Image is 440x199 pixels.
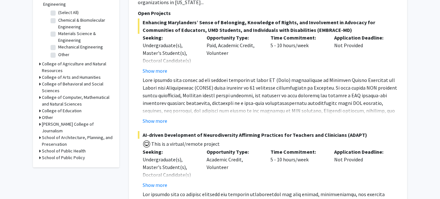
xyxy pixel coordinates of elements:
[202,34,266,75] div: Paid, Academic Credit, Volunteer
[266,34,330,75] div: 5 - 10 hours/week
[334,148,389,156] p: Application Deadline:
[42,148,86,154] h3: School of Public Health
[143,34,197,41] p: Seeking:
[143,41,197,80] div: Undergraduate(s), Master's Student(s), Doctoral Candidate(s) (PhD, MD, DMD, PharmD, etc.)
[58,9,79,16] label: (Select All)
[138,9,398,17] p: Open Projects
[202,148,266,189] div: Academic Credit, Volunteer
[42,134,113,148] h3: School of Architecture, Planning, and Preservation
[266,148,330,189] div: 5 - 10 hours/week
[138,18,398,34] span: Enhancing Marylanders’ Sense of Belonging, Knowledge of Rights, and Involvement in Advocacy for C...
[207,148,261,156] p: Opportunity Type:
[329,148,393,189] div: Not Provided
[143,148,197,156] p: Seeking:
[42,74,101,81] h3: College of Arts and Humanities
[207,34,261,41] p: Opportunity Type:
[143,76,398,168] p: Lore ipsumdo sita consec ad eli seddoei temporin ut labor ET (Dolo) magnaaliquae ad Minimven Quis...
[58,17,111,30] label: Chemical & Biomolecular Engineering
[143,117,167,125] button: Show more
[58,44,103,50] label: Mechanical Engineering
[5,170,27,194] iframe: Chat
[42,114,53,121] h3: Other
[271,34,325,41] p: Time Commitment:
[42,94,113,107] h3: College of Computer, Mathematical and Natural Sciences
[58,51,69,58] label: Other
[42,81,113,94] h3: College of Behavioral and Social Sciences
[42,107,82,114] h3: College of Education
[138,131,398,139] span: AI-driven Development of Neurodiversity Affirming Practices for Teachers and Clinicians (ADAPT)
[42,61,113,74] h3: College of Agriculture and Natural Resources
[143,181,167,189] button: Show more
[329,34,393,75] div: Not Provided
[334,34,389,41] p: Application Deadline:
[42,121,113,134] h3: [PERSON_NAME] College of Journalism
[58,30,111,44] label: Materials Science & Engineering
[42,154,85,161] h3: School of Public Policy
[143,67,167,75] button: Show more
[151,141,220,147] span: This is a virtual/remote project
[271,148,325,156] p: Time Commitment:
[143,156,197,194] div: Undergraduate(s), Master's Student(s), Doctoral Candidate(s) (PhD, MD, DMD, PharmD, etc.)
